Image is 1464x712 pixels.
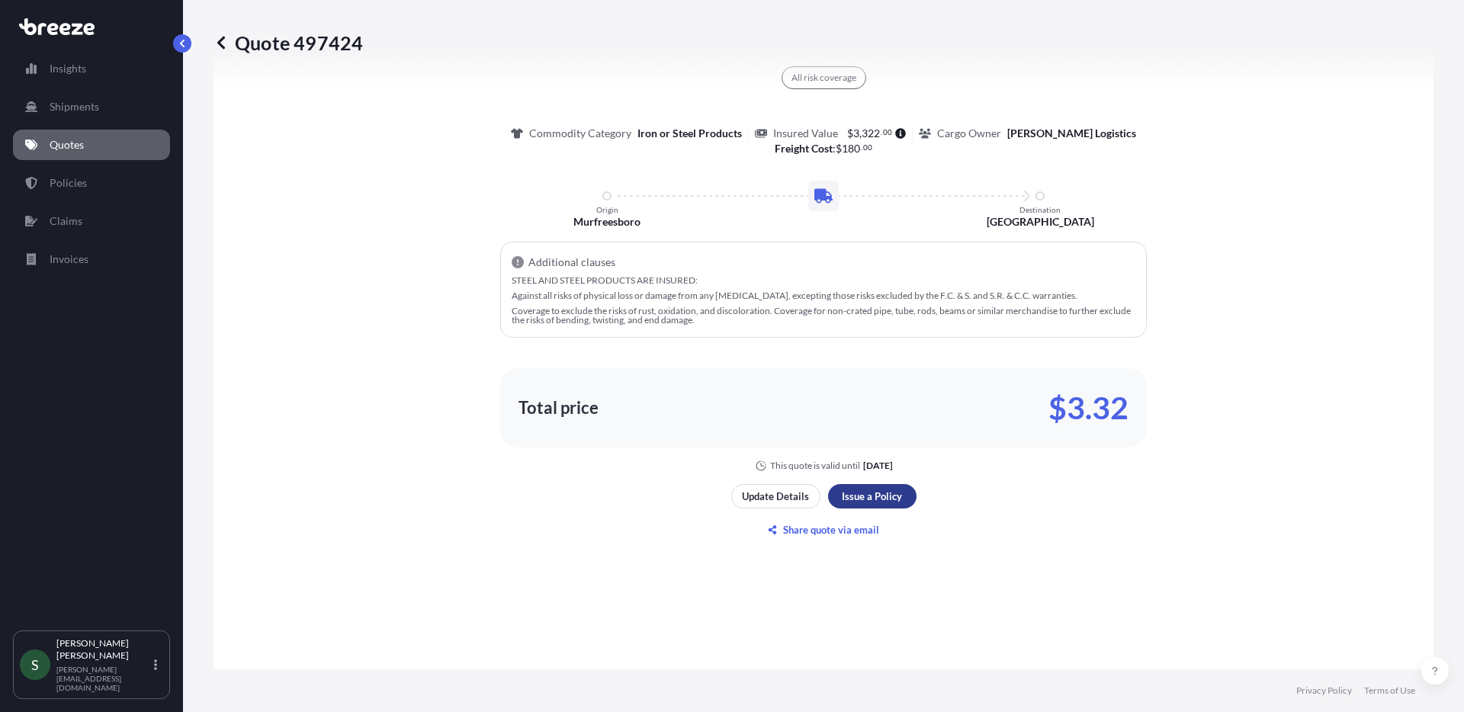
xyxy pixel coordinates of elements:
p: Murfreesboro [573,214,640,229]
p: Claims [50,213,82,229]
a: Shipments [13,91,170,122]
a: Quotes [13,130,170,160]
p: Destination [1019,205,1061,214]
span: . [881,130,882,135]
p: Invoices [50,252,88,267]
span: 00 [863,145,872,150]
p: : [775,141,872,156]
p: [DATE] [863,460,893,472]
p: STEEL AND STEEL PRODUCTS ARE INSURED: [512,276,1135,285]
p: Commodity Category [529,126,631,141]
p: Share quote via email [783,522,879,537]
p: Additional clauses [528,255,615,270]
span: , [859,128,862,139]
p: $3.32 [1048,396,1128,420]
p: Quotes [50,137,84,152]
p: Shipments [50,99,99,114]
p: Cargo Owner [937,126,1001,141]
span: 322 [862,128,880,139]
a: Terms of Use [1364,685,1415,697]
p: Against all risks of physical loss or damage from any [MEDICAL_DATA], excepting those risks exclu... [512,291,1135,300]
p: Iron or Steel Products [637,126,742,141]
p: [GEOGRAPHIC_DATA] [987,214,1094,229]
a: Insights [13,53,170,84]
p: Insured Value [773,126,838,141]
span: 3 [853,128,859,139]
p: Policies [50,175,87,191]
p: [PERSON_NAME][EMAIL_ADDRESS][DOMAIN_NAME] [56,665,151,692]
button: Share quote via email [731,518,917,542]
b: Freight Cost [775,142,833,155]
p: [PERSON_NAME] Logistics [1007,126,1136,141]
span: $ [847,128,853,139]
a: Invoices [13,244,170,274]
p: Issue a Policy [842,489,902,504]
button: Issue a Policy [828,484,917,508]
p: Update Details [742,489,809,504]
span: S [31,657,39,672]
a: Privacy Policy [1296,685,1352,697]
p: Quote 497424 [213,30,363,55]
p: This quote is valid until [770,460,860,472]
a: Policies [13,168,170,198]
span: . [861,145,862,150]
p: [PERSON_NAME] [PERSON_NAME] [56,637,151,662]
span: 180 [842,143,860,154]
span: $ [836,143,842,154]
a: Claims [13,206,170,236]
span: 00 [883,130,892,135]
p: Total price [518,400,599,415]
p: Coverage to exclude the risks of rust, oxidation, and discoloration. Coverage for non-crated pipe... [512,306,1135,325]
p: Insights [50,61,86,76]
p: Origin [596,205,618,214]
button: Update Details [731,484,820,508]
